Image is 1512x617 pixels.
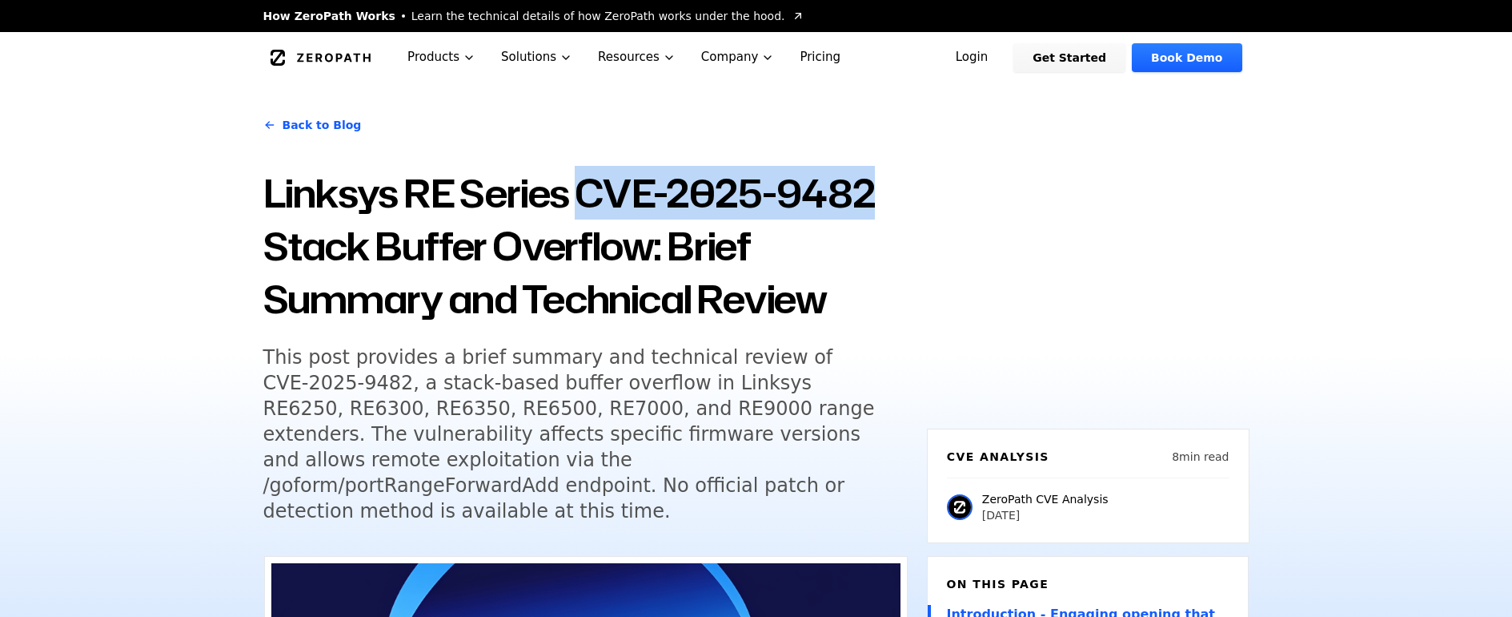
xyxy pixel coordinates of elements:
[947,494,973,520] img: ZeroPath CVE Analysis
[982,491,1109,507] p: ZeroPath CVE Analysis
[982,507,1109,523] p: [DATE]
[263,8,804,24] a: How ZeroPath WorksLearn the technical details of how ZeroPath works under the hood.
[263,8,395,24] span: How ZeroPath Works
[1132,43,1241,72] a: Book Demo
[395,32,488,83] button: Products
[585,32,688,83] button: Resources
[488,32,585,83] button: Solutions
[1172,449,1229,465] p: 8 min read
[688,32,788,83] button: Company
[936,43,1008,72] a: Login
[1013,43,1125,72] a: Get Started
[411,8,785,24] span: Learn the technical details of how ZeroPath works under the hood.
[263,103,362,147] a: Back to Blog
[947,449,1049,465] h6: CVE Analysis
[947,576,1229,592] h6: On this page
[244,32,1269,83] nav: Global
[787,32,853,83] a: Pricing
[263,345,878,524] h5: This post provides a brief summary and technical review of CVE-2025-9482, a stack-based buffer ov...
[263,167,908,325] h1: Linksys RE Series CVE-2025-9482 Stack Buffer Overflow: Brief Summary and Technical Review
